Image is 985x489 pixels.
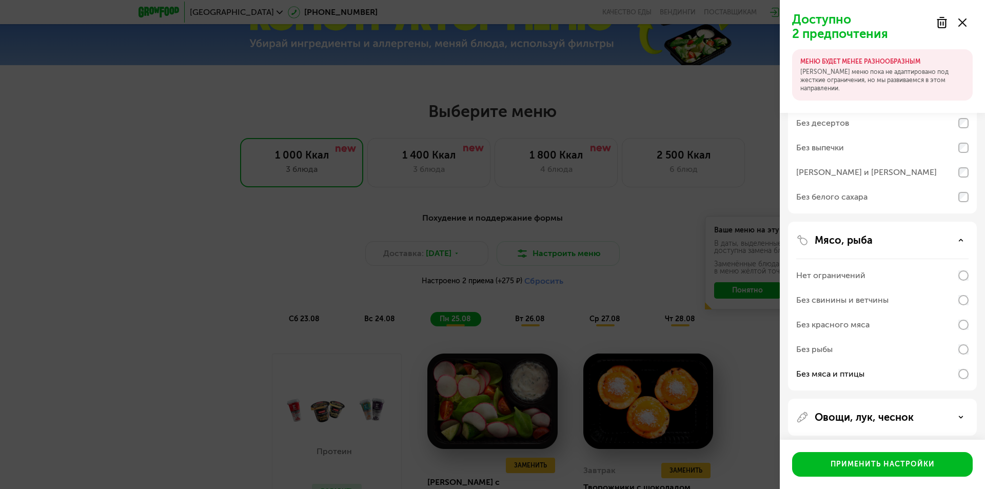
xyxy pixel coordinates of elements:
[815,411,914,423] p: Овощи, лук, чеснок
[796,343,833,356] div: Без рыбы
[800,68,964,92] p: [PERSON_NAME] меню пока не адаптировано под жесткие ограничения, но мы развиваемся в этом направл...
[792,452,973,477] button: Применить настройки
[815,234,873,246] p: Мясо, рыба
[792,12,930,41] p: Доступно 2 предпочтения
[796,269,865,282] div: Нет ограничений
[796,166,937,179] div: [PERSON_NAME] и [PERSON_NAME]
[796,142,844,154] div: Без выпечки
[796,191,868,203] div: Без белого сахара
[831,459,935,470] div: Применить настройки
[796,368,864,380] div: Без мяса и птицы
[796,294,889,306] div: Без свинины и ветчины
[800,57,964,66] p: МЕНЮ БУДЕТ МЕНЕЕ РАЗНООБРАЗНЫМ
[796,117,849,129] div: Без десертов
[796,319,870,331] div: Без красного мяса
